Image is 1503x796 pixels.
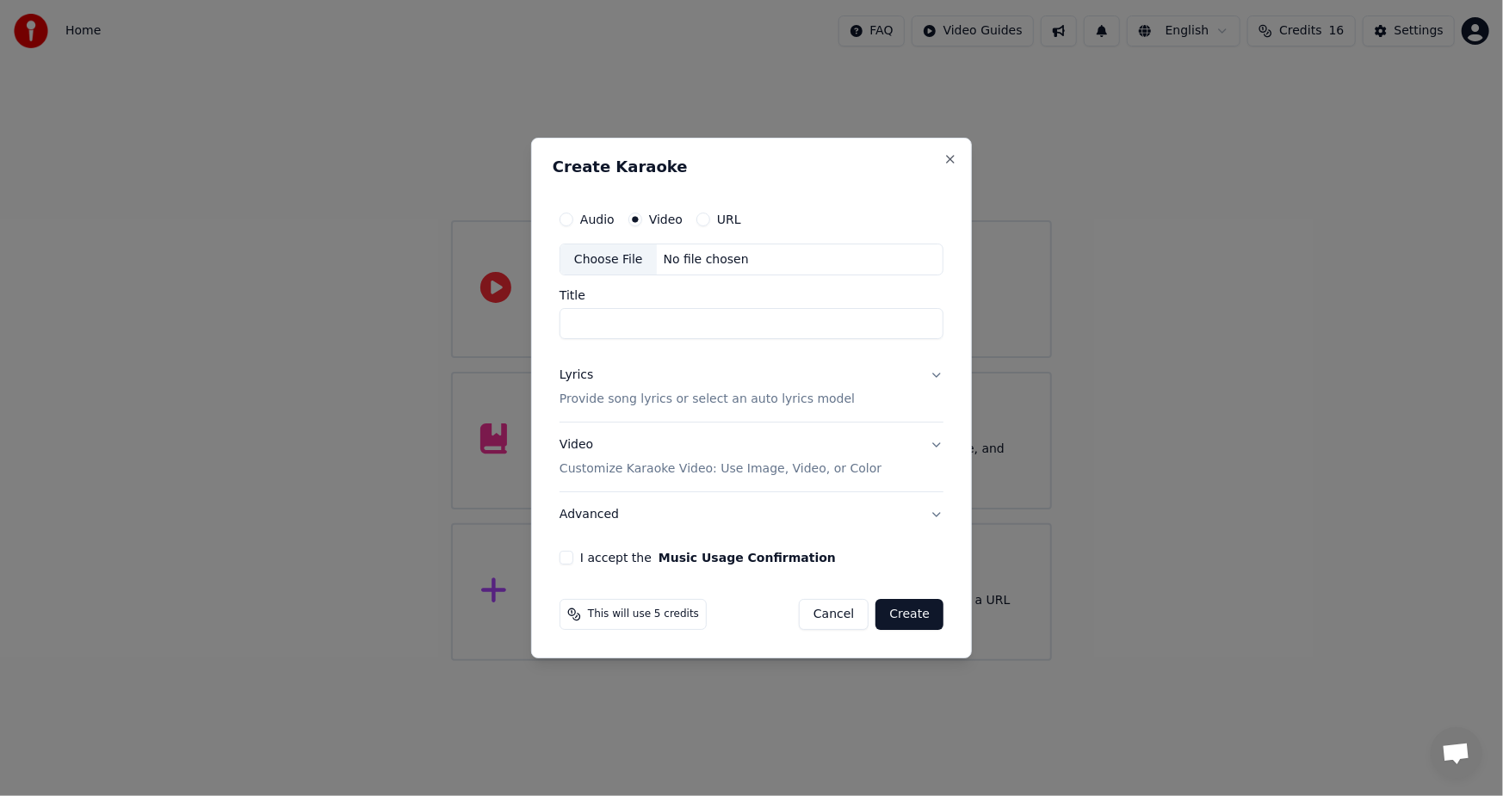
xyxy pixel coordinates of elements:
[560,244,657,275] div: Choose File
[560,290,943,302] label: Title
[560,437,881,478] div: Video
[659,552,836,564] button: I accept the
[560,392,855,409] p: Provide song lyrics or select an auto lyrics model
[657,251,756,268] div: No file chosen
[560,460,881,478] p: Customize Karaoke Video: Use Image, Video, or Color
[560,367,593,385] div: Lyrics
[717,213,741,225] label: URL
[580,552,836,564] label: I accept the
[560,423,943,492] button: VideoCustomize Karaoke Video: Use Image, Video, or Color
[560,492,943,537] button: Advanced
[799,599,869,630] button: Cancel
[560,354,943,423] button: LyricsProvide song lyrics or select an auto lyrics model
[553,159,950,175] h2: Create Karaoke
[649,213,683,225] label: Video
[580,213,615,225] label: Audio
[875,599,943,630] button: Create
[588,608,699,621] span: This will use 5 credits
